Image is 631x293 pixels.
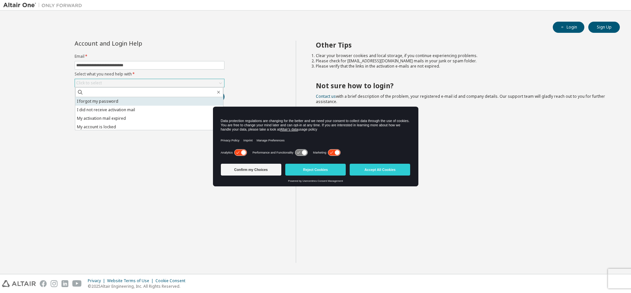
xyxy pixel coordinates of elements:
div: Website Terms of Use [107,278,155,283]
div: Cookie Consent [155,278,189,283]
img: instagram.svg [51,280,58,287]
h2: Other Tips [316,41,608,49]
h2: Not sure how to login? [316,81,608,90]
a: Contact us [316,94,336,99]
img: altair_logo.svg [2,280,36,287]
div: Click to select [75,79,224,87]
img: linkedin.svg [61,280,68,287]
li: Please verify that the links in the activation e-mails are not expired. [316,64,608,69]
label: Email [75,54,224,59]
img: Altair One [3,2,85,9]
div: Click to select [76,80,102,86]
div: Privacy [88,278,107,283]
div: Account and Login Help [75,41,195,46]
button: Sign Up [588,22,620,33]
button: Login [553,22,584,33]
li: I forgot my password [75,97,223,106]
span: with a brief description of the problem, your registered e-mail id and company details. Our suppo... [316,94,605,104]
li: Please check for [EMAIL_ADDRESS][DOMAIN_NAME] mails in your junk or spam folder. [316,58,608,64]
li: Clear your browser cookies and local storage, if you continue experiencing problems. [316,53,608,58]
img: facebook.svg [40,280,47,287]
img: youtube.svg [72,280,82,287]
label: Select what you need help with [75,72,224,77]
p: © 2025 Altair Engineering, Inc. All Rights Reserved. [88,283,189,289]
